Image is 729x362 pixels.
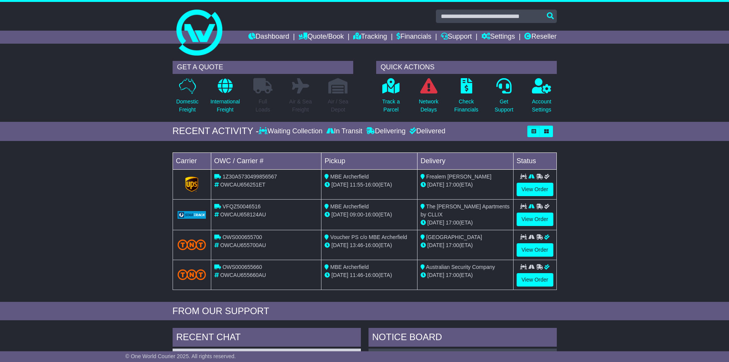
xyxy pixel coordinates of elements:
a: Settings [481,31,515,44]
a: Track aParcel [382,78,400,118]
a: View Order [517,243,553,257]
span: [DATE] [331,242,348,248]
span: VFQZ50046516 [222,203,261,210]
span: 16:00 [365,211,378,218]
a: Quote/Book [298,31,344,44]
p: Get Support [494,98,513,114]
span: [DATE] [427,242,444,248]
p: Track a Parcel [382,98,400,114]
div: (ETA) [421,271,510,279]
p: Air & Sea Freight [289,98,312,114]
a: Reseller [524,31,556,44]
a: DomesticFreight [176,78,199,118]
div: NOTICE BOARD [369,328,557,349]
a: View Order [517,273,553,287]
a: CheckFinancials [454,78,479,118]
img: TNT_Domestic.png [178,239,206,250]
span: Australian Security Company [426,264,495,270]
div: - (ETA) [325,241,414,249]
span: MBE Archerfield [330,174,369,180]
span: MBE Archerfield [330,264,369,270]
div: - (ETA) [325,271,414,279]
span: The [PERSON_NAME] Apartments by CLLIX [421,203,510,218]
div: (ETA) [421,219,510,227]
span: 1Z30A5730499856567 [222,174,277,180]
span: 09:00 [350,211,363,218]
span: OWCAU658124AU [220,211,266,218]
a: Support [441,31,472,44]
a: View Order [517,213,553,226]
td: Status [513,152,556,169]
div: (ETA) [421,181,510,189]
a: InternationalFreight [210,78,240,118]
span: OWS000655700 [222,234,262,240]
span: [DATE] [427,219,444,226]
td: Carrier [173,152,211,169]
span: 16:00 [365,182,378,188]
span: MBE Archerfield [330,203,369,210]
p: Full Loads [253,98,272,114]
span: OWS000655660 [222,264,262,270]
span: Frealem [PERSON_NAME] [426,174,491,180]
p: International Freight [210,98,240,114]
img: GetCarrierServiceLogo [185,177,198,192]
a: AccountSettings [532,78,552,118]
span: 16:00 [365,242,378,248]
div: In Transit [325,127,364,136]
span: © One World Courier 2025. All rights reserved. [126,353,236,359]
div: - (ETA) [325,181,414,189]
span: 17:00 [446,272,459,278]
span: [DATE] [331,272,348,278]
div: QUICK ACTIONS [376,61,557,74]
span: 17:00 [446,242,459,248]
div: GET A QUOTE [173,61,353,74]
span: Voucher PS c/o MBE Archerfield [330,234,407,240]
div: Delivering [364,127,408,136]
span: [DATE] [427,182,444,188]
span: 13:46 [350,242,363,248]
div: FROM OUR SUPPORT [173,306,557,317]
p: Domestic Freight [176,98,198,114]
div: Waiting Collection [259,127,324,136]
div: RECENT CHAT [173,328,361,349]
span: [DATE] [427,272,444,278]
span: OWCAU655660AU [220,272,266,278]
div: Delivered [408,127,445,136]
span: [DATE] [331,211,348,218]
p: Network Delays [419,98,438,114]
a: Financials [396,31,431,44]
a: View Order [517,183,553,196]
td: Delivery [417,152,513,169]
p: Air / Sea Depot [328,98,349,114]
span: 16:00 [365,272,378,278]
td: OWC / Carrier # [211,152,321,169]
span: OWCAU656251ET [220,182,265,188]
img: GetCarrierServiceLogo [178,211,206,219]
p: Check Financials [454,98,478,114]
span: 11:55 [350,182,363,188]
div: (ETA) [421,241,510,249]
a: Dashboard [248,31,289,44]
span: 17:00 [446,219,459,226]
span: 17:00 [446,182,459,188]
span: OWCAU655700AU [220,242,266,248]
p: Account Settings [532,98,551,114]
img: TNT_Domestic.png [178,269,206,280]
div: - (ETA) [325,211,414,219]
a: NetworkDelays [418,78,439,118]
a: GetSupport [494,78,514,118]
a: Tracking [353,31,387,44]
div: RECENT ACTIVITY - [173,126,259,137]
span: [GEOGRAPHIC_DATA] [426,234,482,240]
span: [DATE] [331,182,348,188]
span: 11:46 [350,272,363,278]
td: Pickup [321,152,418,169]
